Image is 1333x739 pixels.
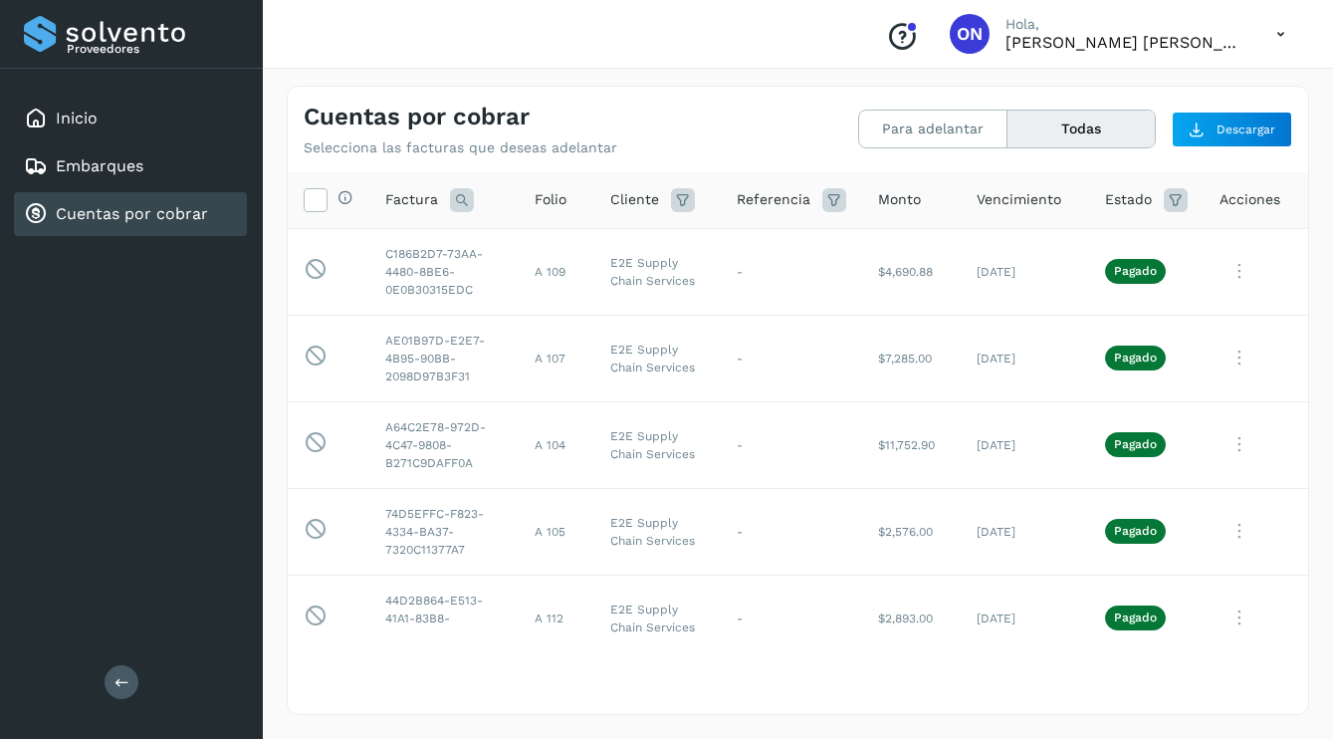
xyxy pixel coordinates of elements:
[594,575,721,661] td: E2E Supply Chain Services
[862,575,961,661] td: $2,893.00
[862,228,961,315] td: $4,690.88
[14,144,247,188] div: Embarques
[610,189,659,210] span: Cliente
[737,189,810,210] span: Referencia
[519,575,594,661] td: A 112
[369,228,519,315] td: C186B2D7-73AA-4480-8BE6-0E0B30315EDC
[304,103,530,131] h4: Cuentas por cobrar
[721,228,862,315] td: -
[961,228,1089,315] td: [DATE]
[1217,121,1275,138] span: Descargar
[519,315,594,401] td: A 107
[1007,111,1155,147] button: Todas
[1220,189,1280,210] span: Acciones
[1114,437,1157,451] p: Pagado
[961,488,1089,575] td: [DATE]
[721,315,862,401] td: -
[961,401,1089,488] td: [DATE]
[369,401,519,488] td: A64C2E78-972D-4C47-9808-B271C9DAFF0A
[385,189,438,210] span: Factura
[594,401,721,488] td: E2E Supply Chain Services
[535,189,566,210] span: Folio
[56,204,208,223] a: Cuentas por cobrar
[961,575,1089,661] td: [DATE]
[594,228,721,315] td: E2E Supply Chain Services
[1114,351,1157,365] p: Pagado
[862,315,961,401] td: $7,285.00
[14,97,247,140] div: Inicio
[369,575,519,661] td: 44D2B864-E513-41A1-83B8-A4EBD451E0DD
[56,156,143,175] a: Embarques
[519,401,594,488] td: A 104
[304,139,617,156] p: Selecciona las facturas que deseas adelantar
[1005,33,1244,52] p: OMAR NOE MARTINEZ RUBIO
[862,488,961,575] td: $2,576.00
[519,488,594,575] td: A 105
[1114,611,1157,624] p: Pagado
[1005,16,1244,33] p: Hola,
[1114,264,1157,278] p: Pagado
[1172,112,1292,147] button: Descargar
[594,315,721,401] td: E2E Supply Chain Services
[721,575,862,661] td: -
[67,42,239,56] p: Proveedores
[594,488,721,575] td: E2E Supply Chain Services
[14,192,247,236] div: Cuentas por cobrar
[721,488,862,575] td: -
[961,315,1089,401] td: [DATE]
[859,111,1007,147] button: Para adelantar
[977,189,1061,210] span: Vencimiento
[369,315,519,401] td: AE01B97D-E2E7-4B95-90BB-2098D97B3F31
[519,228,594,315] td: A 109
[1114,524,1157,538] p: Pagado
[56,109,98,127] a: Inicio
[862,401,961,488] td: $11,752.90
[1105,189,1152,210] span: Estado
[721,401,862,488] td: -
[369,488,519,575] td: 74D5EFFC-F823-4334-BA37-7320C11377A7
[878,189,921,210] span: Monto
